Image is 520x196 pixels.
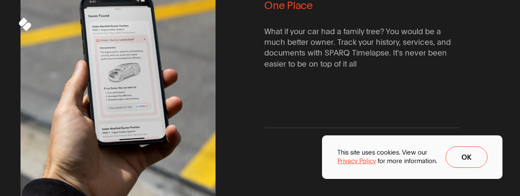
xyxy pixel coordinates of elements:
[337,148,437,165] p: This site uses cookies. View our for more information.
[446,146,487,168] button: Ok
[264,47,447,58] span: documents with SPARQ Timelapse. It's never been
[337,157,376,165] a: Privacy Policy
[264,37,451,47] span: much better owner. Track your history, services, and
[461,154,471,161] span: Ok
[264,59,357,69] span: easier to be on top of it all
[264,26,449,70] span: What if your car had a family tree? You would be a much better owner. Track your history, service...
